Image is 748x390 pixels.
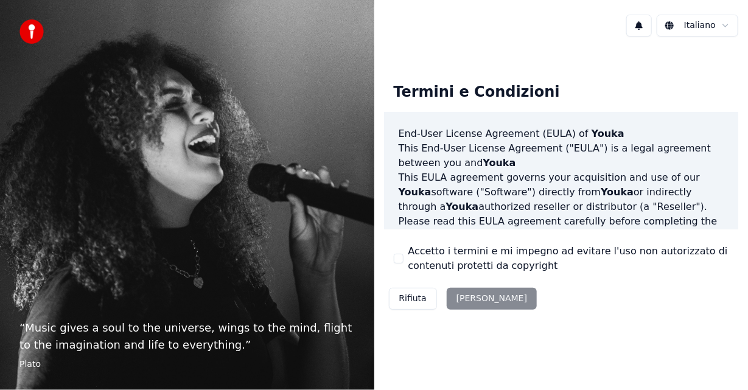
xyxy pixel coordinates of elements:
span: Youka [483,157,516,169]
footer: Plato [19,358,355,371]
img: youka [19,19,44,44]
button: Rifiuta [389,288,437,310]
span: Youka [601,186,634,198]
div: Termini e Condizioni [384,73,570,112]
h3: End-User License Agreement (EULA) of [399,127,724,141]
p: This EULA agreement governs your acquisition and use of our software ("Software") directly from o... [399,170,724,214]
p: Please read this EULA agreement carefully before completing the installation process and using th... [399,214,724,273]
span: Youka [399,186,432,198]
span: Youka [446,201,478,212]
p: “ Music gives a soul to the universe, wings to the mind, flight to the imagination and life to ev... [19,319,355,353]
span: Youka [592,128,624,139]
label: Accetto i termini e mi impegno ad evitare l'uso non autorizzato di contenuti protetti da copyright [408,244,729,273]
p: This End-User License Agreement ("EULA") is a legal agreement between you and [399,141,724,170]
